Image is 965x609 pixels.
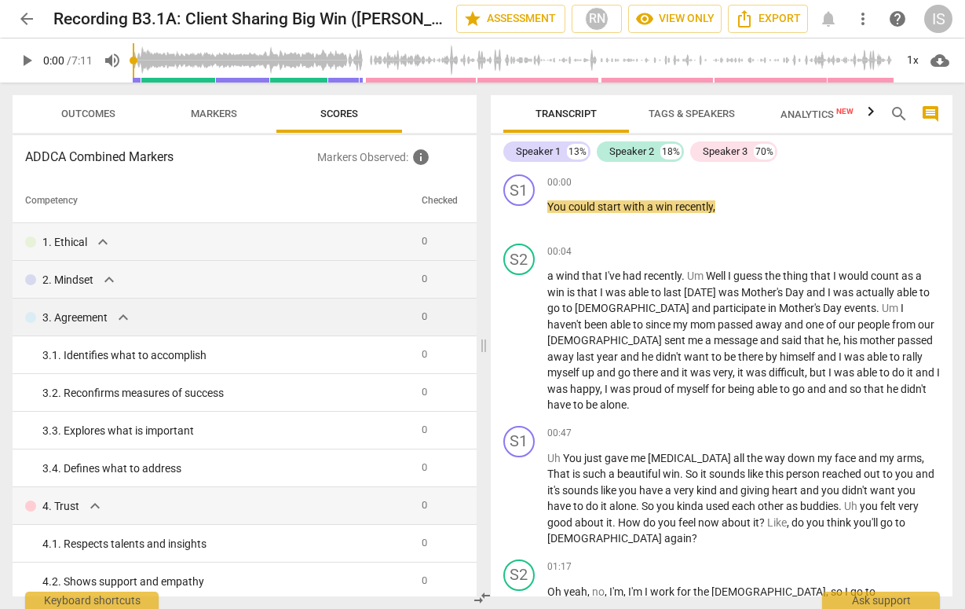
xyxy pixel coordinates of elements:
span: View only [635,9,715,28]
span: had [623,270,644,282]
div: 18% [660,144,682,160]
span: and [806,286,828,299]
span: actually [856,286,897,299]
span: I [600,286,605,299]
span: star [463,9,482,28]
span: win [547,286,567,299]
span: you [895,468,916,480]
div: 3. 4. Defines what to address [42,460,409,477]
span: want [684,350,711,363]
button: Volume [98,46,126,75]
span: you [619,484,639,497]
span: it [737,366,746,379]
span: reached [822,468,864,480]
span: Filler word [882,302,901,314]
span: sent [664,334,688,347]
span: that [577,286,600,299]
div: Keyboard shortcuts [25,592,159,609]
span: each [732,500,758,512]
span: my [817,452,835,464]
span: gave [605,452,631,464]
span: and [800,484,821,497]
span: participate [713,302,768,314]
span: alone [609,500,636,512]
span: thing [783,270,810,282]
span: 00:04 [547,245,572,259]
span: felt [880,500,898,512]
span: said [781,334,804,347]
span: one [806,318,826,331]
span: arrow_back [17,9,36,28]
span: want [870,484,897,497]
span: [DEMOGRAPHIC_DATA] [575,302,692,314]
span: . [636,500,642,512]
span: Filler word [844,500,860,512]
span: [DEMOGRAPHIC_DATA] [547,334,664,347]
span: a [665,484,674,497]
span: was [605,286,628,299]
span: 0 [422,424,427,435]
span: mom [690,318,718,331]
span: was [610,383,633,395]
span: Markers [191,108,237,119]
p: 2. Mindset [42,272,93,288]
span: and [916,468,934,480]
span: could [568,200,598,213]
div: 1x [897,48,927,73]
span: , [733,366,737,379]
span: / 7:11 [67,54,93,67]
span: I [833,270,839,282]
span: giving [740,484,772,497]
span: 0 [422,461,427,473]
span: you [821,484,842,497]
span: being [728,383,757,395]
span: able [610,318,633,331]
span: a [705,334,714,347]
span: I [828,366,834,379]
div: Change speaker [503,244,535,275]
span: I [728,270,733,282]
span: used [706,500,732,512]
span: recently [644,270,682,282]
span: he [827,334,839,347]
span: people [857,318,892,331]
span: it [700,468,709,480]
span: that [810,270,833,282]
span: go [618,366,633,379]
span: away [547,350,576,363]
span: there [738,350,766,363]
span: me [631,452,648,464]
button: RN [572,5,622,33]
span: go [547,302,562,314]
span: help [888,9,907,28]
span: be [724,350,738,363]
p: Markers Observed : [317,148,463,167]
span: very [713,366,733,379]
span: have [547,398,573,411]
span: and [760,334,781,347]
span: [MEDICAL_DATA] [648,452,733,464]
span: kind [696,484,719,497]
div: 13% [567,144,588,160]
span: haven't [547,318,584,331]
span: and [858,452,879,464]
button: Show/Hide comments [918,101,943,127]
span: You [547,200,568,213]
span: it [606,516,612,529]
span: very [898,500,919,512]
span: was [718,286,741,299]
span: You [563,452,584,464]
span: Outcomes [61,108,115,119]
span: that [804,334,827,347]
span: Transcript [536,108,597,119]
span: face [835,452,858,464]
span: in [768,302,779,314]
span: recently [675,200,713,213]
span: . [612,516,618,529]
span: a [609,468,617,480]
span: year [597,350,620,363]
span: didn't [656,350,684,363]
span: he [642,350,656,363]
span: to [711,350,724,363]
span: passed [718,318,755,331]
